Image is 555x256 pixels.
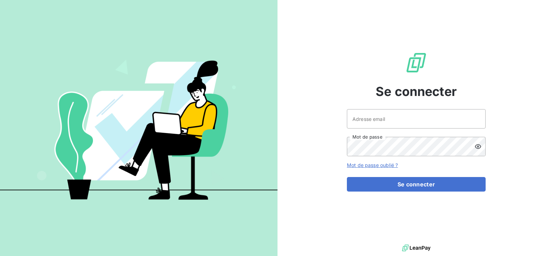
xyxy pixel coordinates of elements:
[402,243,430,253] img: logo
[347,162,398,168] a: Mot de passe oublié ?
[405,52,427,74] img: Logo LeanPay
[347,177,486,192] button: Se connecter
[376,82,457,101] span: Se connecter
[347,109,486,129] input: placeholder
